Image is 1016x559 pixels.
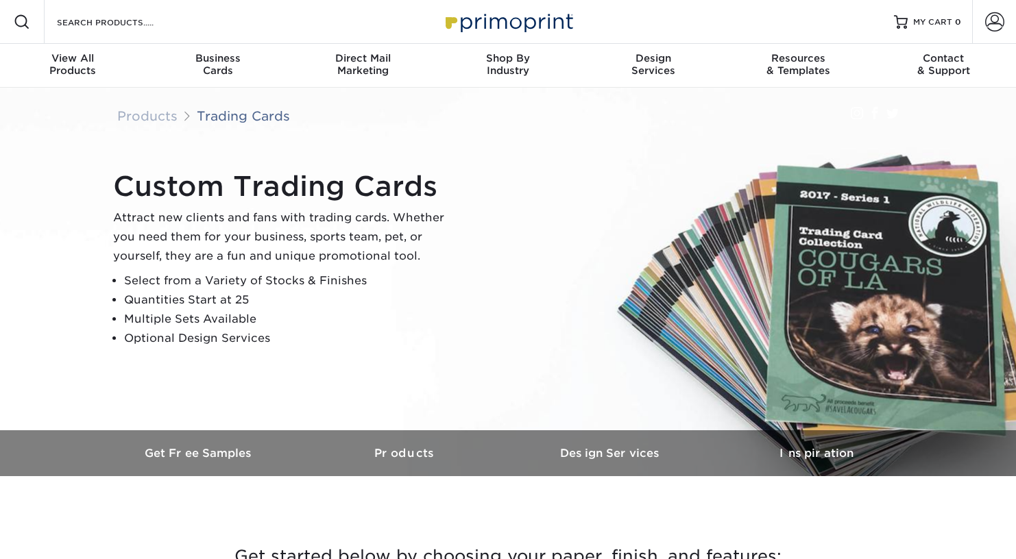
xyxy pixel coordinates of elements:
[124,329,456,348] li: Optional Design Services
[439,7,577,36] img: Primoprint
[714,447,919,460] h3: Inspiration
[714,430,919,476] a: Inspiration
[97,447,302,460] h3: Get Free Samples
[871,52,1016,77] div: & Support
[145,44,291,88] a: BusinessCards
[113,170,456,203] h1: Custom Trading Cards
[56,14,189,30] input: SEARCH PRODUCTS.....
[97,430,302,476] a: Get Free Samples
[290,44,435,88] a: Direct MailMarketing
[435,52,581,77] div: Industry
[871,52,1016,64] span: Contact
[124,290,456,310] li: Quantities Start at 25
[113,208,456,266] p: Attract new clients and fans with trading cards. Whether you need them for your business, sports ...
[124,271,456,290] li: Select from a Variety of Stocks & Finishes
[581,52,726,64] span: Design
[726,52,871,64] span: Resources
[145,52,291,77] div: Cards
[581,44,726,88] a: DesignServices
[955,17,961,27] span: 0
[435,44,581,88] a: Shop ByIndustry
[871,44,1016,88] a: Contact& Support
[117,108,178,123] a: Products
[508,430,714,476] a: Design Services
[726,52,871,77] div: & Templates
[197,108,290,123] a: Trading Cards
[913,16,952,28] span: MY CART
[302,447,508,460] h3: Products
[290,52,435,77] div: Marketing
[124,310,456,329] li: Multiple Sets Available
[726,44,871,88] a: Resources& Templates
[145,52,291,64] span: Business
[508,447,714,460] h3: Design Services
[302,430,508,476] a: Products
[290,52,435,64] span: Direct Mail
[435,52,581,64] span: Shop By
[581,52,726,77] div: Services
